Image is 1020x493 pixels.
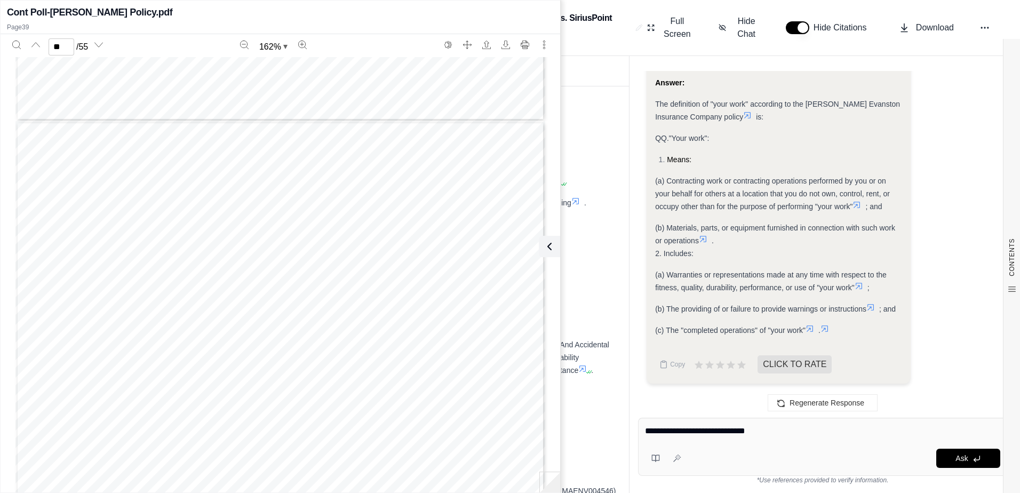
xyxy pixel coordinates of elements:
span: 2. Includes: [655,249,694,258]
button: Ask [936,449,1000,468]
h2: Cont Poll-[PERSON_NAME] Policy.pdf [7,5,172,20]
span: Download [916,21,954,34]
button: Full screen [459,36,476,53]
button: Print [516,36,533,53]
span: (a) Warranties or representations made at any time with respect to the fitness, quality, durabili... [655,271,887,292]
button: Download [895,17,958,38]
button: Search [8,36,25,53]
span: Ask [955,454,968,463]
div: *Use references provided to verify information. [638,476,1007,484]
span: . [712,236,714,245]
span: ; and [879,305,896,313]
button: Full Screen [643,11,697,45]
span: CONTENTS [1008,238,1016,276]
button: Switch to the dark theme [440,36,457,53]
span: . [584,198,586,207]
p: Page 39 [7,23,554,31]
span: 162 % [259,41,281,53]
button: Zoom document [255,38,292,55]
button: Previous page [27,36,44,53]
span: ; [867,283,870,292]
strong: Answer: [655,78,684,87]
button: More actions [536,36,553,53]
span: (a) Contracting work or contracting operations performed by you or on your behalf for others at a... [655,177,890,211]
button: Zoom out [236,36,253,53]
span: Hide Citations [814,21,873,34]
input: Enter a page number [49,38,74,55]
button: Regenerate Response [768,394,878,411]
span: QQ."Your work": [655,134,709,142]
span: (c) The "completed operations" of "your work" [655,326,806,335]
span: is: [756,113,763,121]
button: Download [497,36,514,53]
span: Full Screen [662,15,693,41]
span: ; and [865,202,882,211]
span: The definition of "your work" according to the [PERSON_NAME] Evanston Insurance Company policy [655,100,900,121]
button: Zoom in [294,36,311,53]
span: CLICK TO RATE [758,355,832,373]
button: Copy [655,354,689,375]
span: (b) The providing of or failure to provide warnings or instructions [655,305,866,313]
span: Copy [670,360,685,369]
span: . [591,366,593,375]
button: Next page [90,36,107,53]
button: Hide Chat [714,11,764,45]
span: Means: [667,155,691,164]
span: Regenerate Response [790,399,864,407]
button: Open file [478,36,495,53]
span: Hide Chat [732,15,760,41]
span: / 55 [76,41,88,53]
span: (b) Materials, parts, or equipment furnished in connection with such work or operations [655,224,895,245]
span: . [818,326,820,335]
